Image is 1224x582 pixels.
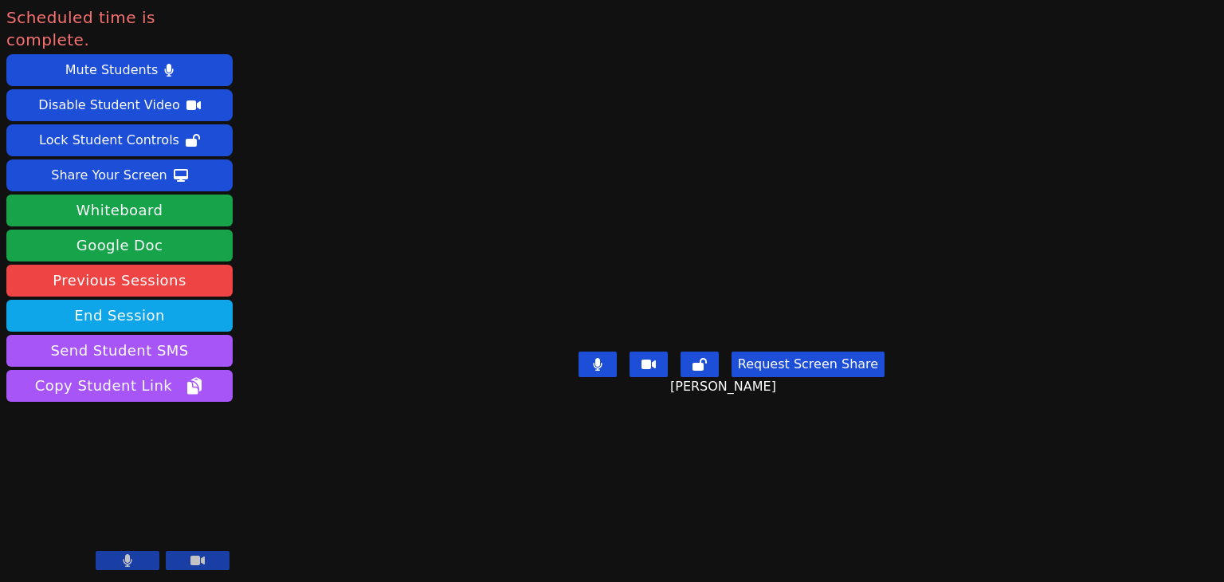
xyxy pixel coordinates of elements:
button: Mute Students [6,54,233,86]
span: [PERSON_NAME] [670,377,780,396]
button: Send Student SMS [6,335,233,367]
div: Lock Student Controls [39,128,179,153]
a: Google Doc [6,230,233,262]
button: Disable Student Video [6,89,233,121]
div: Mute Students [65,57,158,83]
button: End Session [6,300,233,332]
a: Previous Sessions [6,265,233,297]
button: Lock Student Controls [6,124,233,156]
button: Share Your Screen [6,159,233,191]
button: Whiteboard [6,195,233,226]
span: Scheduled time is complete. [6,6,233,51]
button: Request Screen Share [732,352,885,377]
button: Copy Student Link [6,370,233,402]
span: Copy Student Link [35,375,204,397]
div: Disable Student Video [38,92,179,118]
div: Share Your Screen [51,163,167,188]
